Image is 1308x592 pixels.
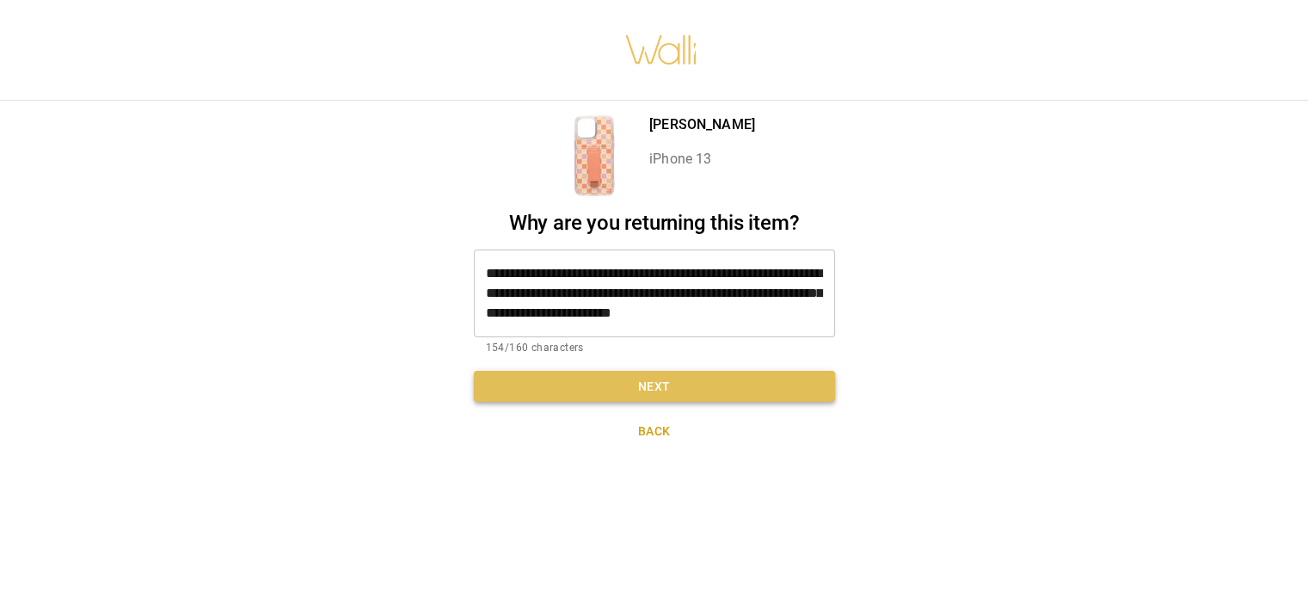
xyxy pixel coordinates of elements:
[474,416,835,447] button: Back
[624,13,698,87] img: walli-inc.myshopify.com
[649,149,755,170] p: iPhone 13
[474,211,835,236] h2: Why are you returning this item?
[486,340,823,357] p: 154/160 characters
[649,114,755,135] p: [PERSON_NAME]
[474,371,835,403] button: Next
